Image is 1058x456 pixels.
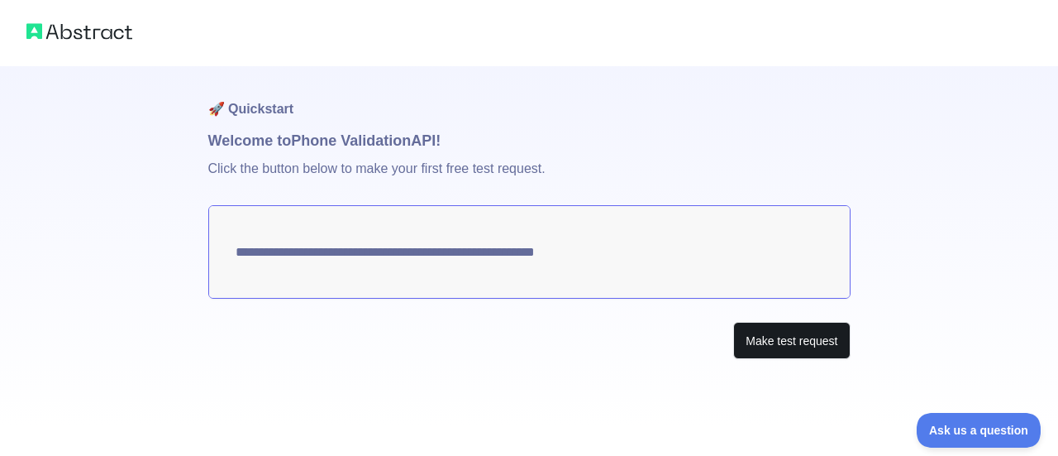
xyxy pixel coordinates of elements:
button: Make test request [733,322,850,359]
img: Abstract logo [26,20,132,43]
iframe: Toggle Customer Support [917,413,1041,448]
h1: 🚀 Quickstart [208,66,851,129]
h1: Welcome to Phone Validation API! [208,129,851,152]
p: Click the button below to make your first free test request. [208,152,851,205]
